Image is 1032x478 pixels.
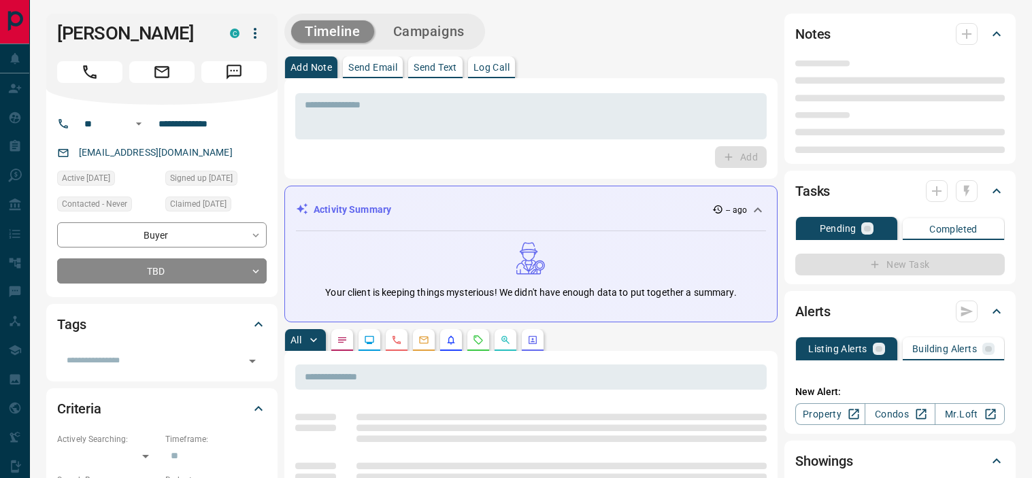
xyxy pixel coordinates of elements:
[865,403,935,425] a: Condos
[57,433,159,445] p: Actively Searching:
[325,286,736,300] p: Your client is keeping things mysterious! We didn't have enough data to put together a summary.
[165,433,267,445] p: Timeframe:
[291,20,374,43] button: Timeline
[57,222,267,247] div: Buyer
[201,61,267,83] span: Message
[57,61,122,83] span: Call
[290,63,332,72] p: Add Note
[795,385,1005,399] p: New Alert:
[929,224,978,234] p: Completed
[79,147,233,158] a: [EMAIL_ADDRESS][DOMAIN_NAME]
[348,63,397,72] p: Send Email
[57,398,101,420] h2: Criteria
[527,335,538,345] svg: Agent Actions
[62,197,127,211] span: Contacted - Never
[414,63,457,72] p: Send Text
[795,301,831,322] h2: Alerts
[935,403,1005,425] a: Mr.Loft
[380,20,478,43] button: Campaigns
[473,335,484,345] svg: Requests
[290,335,301,345] p: All
[62,171,110,185] span: Active [DATE]
[795,175,1005,207] div: Tasks
[795,180,830,202] h2: Tasks
[57,392,267,425] div: Criteria
[131,116,147,132] button: Open
[170,171,233,185] span: Signed up [DATE]
[912,344,977,354] p: Building Alerts
[57,258,267,284] div: TBD
[170,197,227,211] span: Claimed [DATE]
[57,313,86,335] h2: Tags
[364,335,375,345] svg: Lead Browsing Activity
[57,22,210,44] h1: [PERSON_NAME]
[314,203,391,217] p: Activity Summary
[57,308,267,341] div: Tags
[57,171,159,190] div: Mon Apr 22 2024
[296,197,766,222] div: Activity Summary-- ago
[473,63,510,72] p: Log Call
[446,335,456,345] svg: Listing Alerts
[726,204,747,216] p: -- ago
[808,344,867,354] p: Listing Alerts
[165,197,267,216] div: Tue Mar 19 2024
[243,352,262,371] button: Open
[230,29,239,38] div: condos.ca
[795,403,865,425] a: Property
[500,335,511,345] svg: Opportunities
[165,171,267,190] div: Tue Mar 19 2024
[129,61,195,83] span: Email
[795,295,1005,328] div: Alerts
[391,335,402,345] svg: Calls
[795,450,853,472] h2: Showings
[795,445,1005,477] div: Showings
[820,224,856,233] p: Pending
[795,23,831,45] h2: Notes
[418,335,429,345] svg: Emails
[337,335,348,345] svg: Notes
[795,18,1005,50] div: Notes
